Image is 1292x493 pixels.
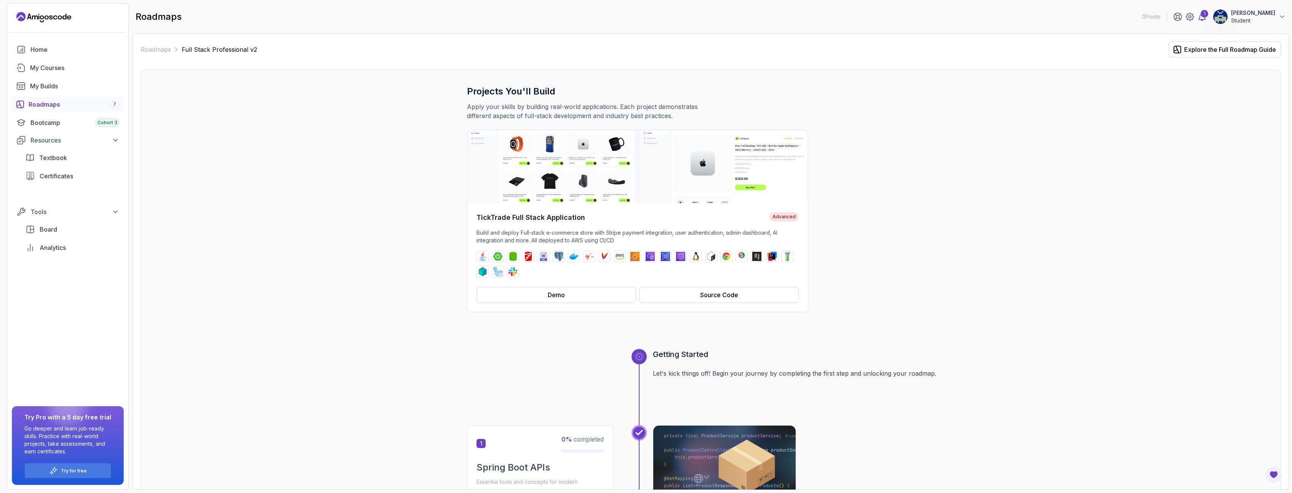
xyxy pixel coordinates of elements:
[493,267,502,276] img: github-actions logo
[29,100,119,109] div: Roadmaps
[30,63,119,72] div: My Courses
[1184,45,1276,54] div: Explore the Full Roadmap Guide
[639,287,799,303] button: Source Code
[1213,10,1228,24] img: user profile image
[141,45,171,54] a: Roadmaps
[12,115,124,130] a: bootcamp
[1201,10,1208,18] div: 1
[561,435,572,443] span: 0 %
[30,207,119,216] div: Tools
[16,11,71,23] a: Landing page
[1231,9,1275,17] p: [PERSON_NAME]
[61,468,87,474] a: Try for free
[478,252,487,261] img: java logo
[585,252,594,261] img: jib logo
[477,212,585,223] h4: TickTrade Full Stack Application
[1142,13,1161,21] p: 0 Points
[12,60,124,75] a: courses
[30,136,119,145] div: Resources
[700,290,738,299] div: Source Code
[722,252,731,261] img: chrome logo
[182,45,257,54] p: Full Stack Professional v2
[467,130,808,203] img: TickTrade Full Stack Application
[752,252,761,261] img: assertj logo
[12,78,124,94] a: builds
[524,252,533,261] img: flyway logo
[12,133,124,147] button: Resources
[493,252,502,261] img: spring-boot logo
[30,45,119,54] div: Home
[40,171,73,181] span: Certificates
[98,120,117,126] span: Cohort 3
[478,267,487,276] img: testcontainers logo
[615,252,624,261] img: aws logo
[40,225,57,234] span: Board
[548,290,565,299] div: Demo
[1147,325,1284,459] iframe: chat widget
[508,267,518,276] img: slack logo
[737,252,746,261] img: junit logo
[477,439,486,448] span: 1
[1231,17,1275,24] p: Student
[653,369,955,378] p: Let's kick things off! Begin your journey by completing the first step and unlocking your roadmap.
[467,85,955,98] h3: Projects You'll Build
[554,252,563,261] img: postgres logo
[569,252,579,261] img: docker logo
[600,252,609,261] img: maven logo
[508,252,518,261] img: spring-data-jpa logo
[768,252,777,261] img: intellij logo
[21,222,124,237] a: board
[646,252,655,261] img: vpc logo
[12,42,124,57] a: home
[783,252,792,261] img: mockito logo
[24,463,111,479] button: Try for free
[24,425,111,455] p: Go deeper and learn job-ready skills. Practice with real-world projects, take assessments, and ea...
[477,461,604,474] h2: Spring Boot APIs
[1169,42,1281,58] button: Explore the Full Roadmap Guide
[39,153,67,162] span: Textbook
[630,252,640,261] img: ec2 logo
[12,205,124,219] button: Tools
[40,243,66,252] span: Analytics
[21,168,124,184] a: certificates
[30,82,119,91] div: My Builds
[539,252,548,261] img: sql logo
[30,118,119,127] div: Bootcamp
[21,240,124,255] a: analytics
[561,435,604,443] span: completed
[21,150,124,165] a: textbook
[769,212,799,221] span: Advanced
[691,252,700,261] img: linux logo
[477,287,636,303] button: Demo
[661,252,670,261] img: rds logo
[653,349,955,360] h3: Getting Started
[136,11,182,23] h2: roadmaps
[477,229,799,244] p: Build and deploy Full-stack e-commerce store with Stripe payment integration, user authentication...
[707,252,716,261] img: bash logo
[676,252,685,261] img: route53 logo
[1260,463,1284,485] iframe: chat widget
[113,101,116,107] span: 7
[467,102,723,120] p: Apply your skills by building real-world applications. Each project demonstrates different aspect...
[1213,9,1286,24] button: user profile image[PERSON_NAME]Student
[1198,12,1207,21] a: 1
[12,97,124,112] a: roadmaps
